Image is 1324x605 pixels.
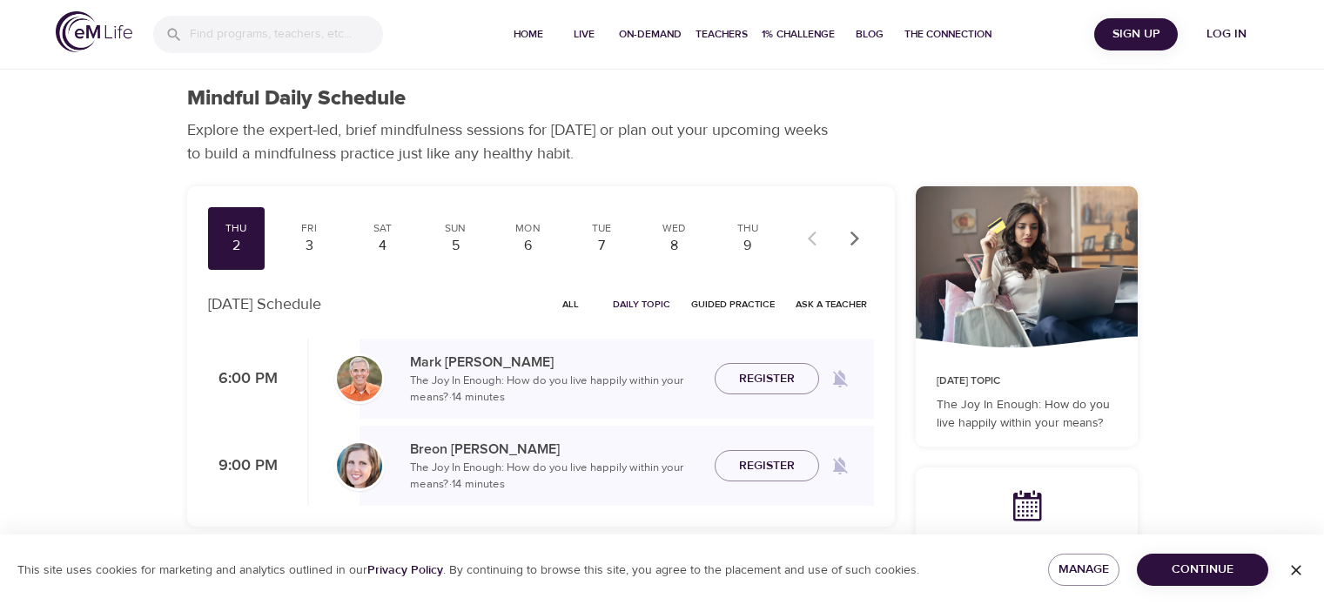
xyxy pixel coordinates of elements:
[1048,554,1120,586] button: Manage
[739,455,795,477] span: Register
[433,236,477,256] div: 5
[187,118,840,165] p: Explore the expert-led, brief mindfulness sessions for [DATE] or plan out your upcoming weeks to ...
[619,25,682,44] span: On-Demand
[696,25,748,44] span: Teachers
[507,25,549,44] span: Home
[287,221,331,236] div: Fri
[187,86,406,111] h1: Mindful Daily Schedule
[715,363,819,395] button: Register
[819,358,861,400] span: Remind me when a class goes live every Thursday at 6:00 PM
[208,292,321,316] p: [DATE] Schedule
[937,373,1117,389] p: [DATE] Topic
[796,296,867,313] span: Ask a Teacher
[849,25,891,44] span: Blog
[410,439,701,460] p: Breon [PERSON_NAME]
[337,356,382,401] img: Mark_Pirtle-min.jpg
[215,236,259,256] div: 2
[410,373,701,407] p: The Joy In Enough: How do you live happily within your means? · 14 minutes
[360,221,404,236] div: Sat
[1192,24,1261,45] span: Log in
[1137,554,1268,586] button: Continue
[433,221,477,236] div: Sun
[580,236,623,256] div: 7
[1101,24,1171,45] span: Sign Up
[606,291,677,318] button: Daily Topic
[653,221,696,236] div: Wed
[563,25,605,44] span: Live
[507,221,550,236] div: Mon
[287,236,331,256] div: 3
[1094,18,1178,50] button: Sign Up
[726,221,770,236] div: Thu
[684,291,782,318] button: Guided Practice
[56,11,132,52] img: logo
[543,291,599,318] button: All
[215,221,259,236] div: Thu
[726,236,770,256] div: 9
[653,236,696,256] div: 8
[1151,559,1254,581] span: Continue
[337,443,382,488] img: Breon_Michel-min.jpg
[691,296,775,313] span: Guided Practice
[550,296,592,313] span: All
[762,25,835,44] span: 1% Challenge
[410,460,701,494] p: The Joy In Enough: How do you live happily within your means? · 14 minutes
[819,445,861,487] span: Remind me when a class goes live every Thursday at 9:00 PM
[580,221,623,236] div: Tue
[789,291,874,318] button: Ask a Teacher
[613,296,670,313] span: Daily Topic
[360,236,404,256] div: 4
[367,562,443,578] a: Privacy Policy
[507,236,550,256] div: 6
[937,396,1117,433] p: The Joy In Enough: How do you live happily within your means?
[904,25,991,44] span: The Connection
[410,352,701,373] p: Mark [PERSON_NAME]
[1185,18,1268,50] button: Log in
[190,16,383,53] input: Find programs, teachers, etc...
[739,368,795,390] span: Register
[715,450,819,482] button: Register
[208,367,278,391] p: 6:00 PM
[1062,559,1106,581] span: Manage
[208,454,278,478] p: 9:00 PM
